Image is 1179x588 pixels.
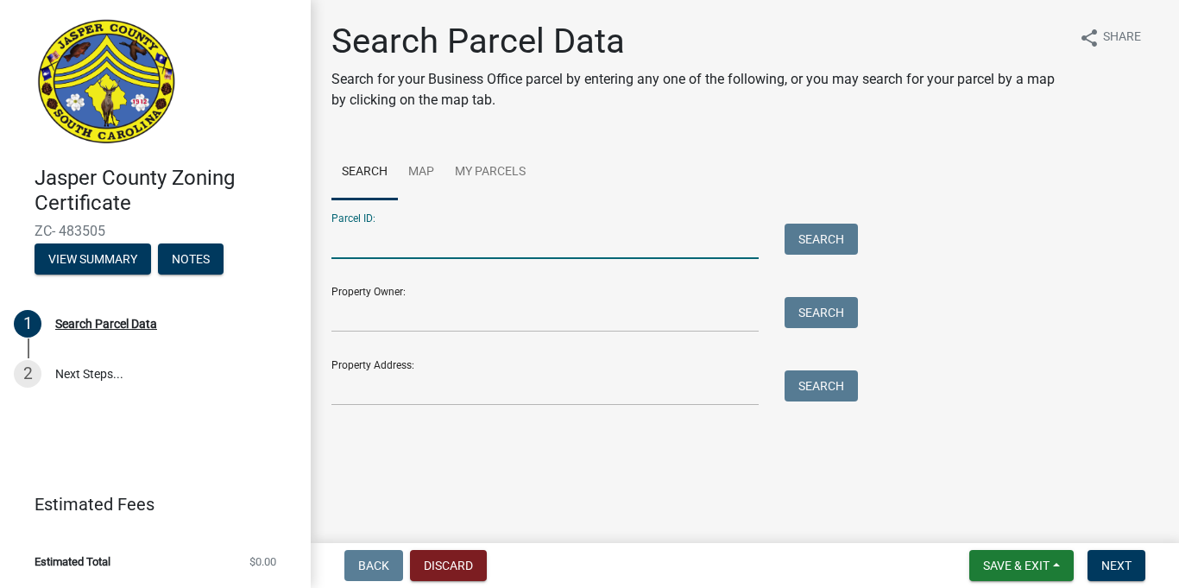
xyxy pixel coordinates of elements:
[158,253,224,267] wm-modal-confirm: Notes
[35,243,151,275] button: View Summary
[1103,28,1141,48] span: Share
[35,253,151,267] wm-modal-confirm: Summary
[444,145,536,200] a: My Parcels
[969,550,1074,581] button: Save & Exit
[249,556,276,567] span: $0.00
[785,224,858,255] button: Search
[14,310,41,338] div: 1
[1101,559,1132,572] span: Next
[14,360,41,388] div: 2
[331,145,398,200] a: Search
[35,166,297,216] h4: Jasper County Zoning Certificate
[358,559,389,572] span: Back
[158,243,224,275] button: Notes
[331,21,1065,62] h1: Search Parcel Data
[1088,550,1145,581] button: Next
[35,223,276,239] span: ZC- 483505
[398,145,444,200] a: Map
[785,370,858,401] button: Search
[1079,28,1100,48] i: share
[410,550,487,581] button: Discard
[785,297,858,328] button: Search
[983,559,1050,572] span: Save & Exit
[14,487,283,522] a: Estimated Fees
[331,69,1065,111] p: Search for your Business Office parcel by entering any one of the following, or you may search fo...
[35,18,179,148] img: Jasper County, South Carolina
[35,556,110,567] span: Estimated Total
[344,550,403,581] button: Back
[1065,21,1155,54] button: shareShare
[55,318,157,330] div: Search Parcel Data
